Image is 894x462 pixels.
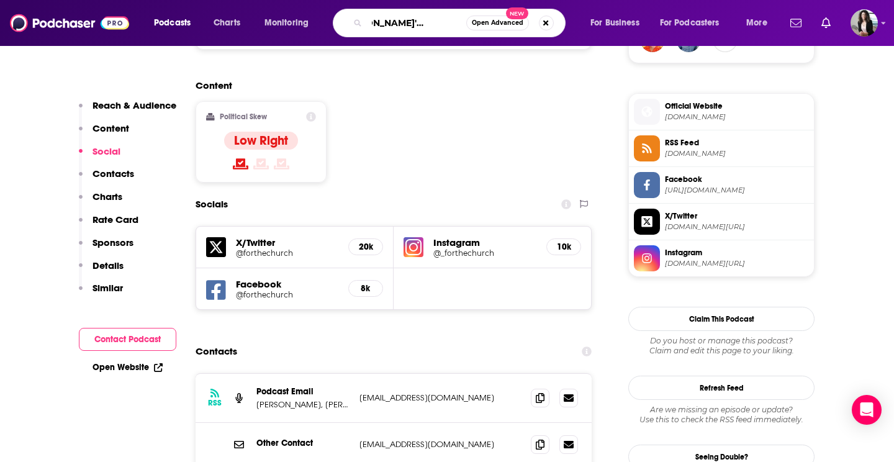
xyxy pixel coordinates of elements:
a: Open Website [93,362,163,373]
span: Monitoring [264,14,309,32]
span: More [746,14,767,32]
a: @forthechurch [236,248,338,258]
h5: Instagram [433,237,536,248]
p: Podcast Email [256,386,350,397]
p: Details [93,260,124,271]
div: Are we missing an episode or update? Use this to check the RSS feed immediately. [628,405,815,425]
span: Logged in as ElizabethCole [851,9,878,37]
span: twitter.com/forthechurch [665,222,809,232]
p: Charts [93,191,122,202]
p: Rate Card [93,214,138,225]
a: Facebook[URL][DOMAIN_NAME] [634,172,809,198]
span: X/Twitter [665,211,809,222]
span: Official Website [665,101,809,112]
span: Do you host or manage this podcast? [628,336,815,346]
img: Podchaser - Follow, Share and Rate Podcasts [10,11,129,35]
p: [PERSON_NAME], [PERSON_NAME] [256,399,350,410]
p: Similar [93,282,123,294]
button: Content [79,122,129,145]
p: Other Contact [256,438,350,448]
img: iconImage [404,237,423,257]
h2: Contacts [196,340,237,363]
button: open menu [582,13,655,33]
div: Search podcasts, credits, & more... [345,9,577,37]
input: Search podcasts, credits, & more... [367,13,466,33]
h5: X/Twitter [236,237,338,248]
p: Reach & Audience [93,99,176,111]
button: open menu [652,13,738,33]
h3: RSS [208,398,222,408]
h4: Low Right [234,133,288,148]
h5: 8k [359,283,372,294]
h2: Content [196,79,582,91]
button: open menu [256,13,325,33]
button: Contacts [79,168,134,191]
a: Charts [205,13,248,33]
a: @_forthechurch [433,248,536,258]
div: Open Intercom Messenger [852,395,882,425]
button: Reach & Audience [79,99,176,122]
span: https://www.facebook.com/forthechurch [665,186,809,195]
button: Claim This Podcast [628,307,815,331]
button: Charts [79,191,122,214]
button: Sponsors [79,237,133,260]
h5: 10k [557,242,571,252]
p: [EMAIL_ADDRESS][DOMAIN_NAME] [359,392,521,403]
button: open menu [738,13,783,33]
a: @forthechurch [236,290,338,299]
h5: 20k [359,242,372,252]
span: For Business [590,14,639,32]
button: Show profile menu [851,9,878,37]
span: Instagram [665,247,809,258]
span: ftc.co [665,112,809,122]
p: Contacts [93,168,134,179]
p: Sponsors [93,237,133,248]
button: Social [79,145,120,168]
a: Instagram[DOMAIN_NAME][URL] [634,245,809,271]
span: Facebook [665,174,809,185]
span: For Podcasters [660,14,720,32]
span: New [506,7,528,19]
button: Open AdvancedNew [466,16,529,30]
img: User Profile [851,9,878,37]
p: [EMAIL_ADDRESS][DOMAIN_NAME] [359,439,521,450]
h2: Socials [196,192,228,216]
button: open menu [145,13,207,33]
p: Social [93,145,120,157]
a: Show notifications dropdown [816,12,836,34]
a: X/Twitter[DOMAIN_NAME][URL] [634,209,809,235]
span: Charts [214,14,240,32]
span: feedpress.me [665,149,809,158]
p: Content [93,122,129,134]
h2: Political Skew [220,112,267,121]
button: Refresh Feed [628,376,815,400]
a: RSS Feed[DOMAIN_NAME] [634,135,809,161]
a: Show notifications dropdown [785,12,806,34]
button: Details [79,260,124,283]
h5: Facebook [236,278,338,290]
span: instagram.com/_forthechurch [665,259,809,268]
a: Official Website[DOMAIN_NAME] [634,99,809,125]
button: Rate Card [79,214,138,237]
button: Similar [79,282,123,305]
span: Open Advanced [472,20,523,26]
div: Claim and edit this page to your liking. [628,336,815,356]
span: Podcasts [154,14,191,32]
span: RSS Feed [665,137,809,148]
button: Contact Podcast [79,328,176,351]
